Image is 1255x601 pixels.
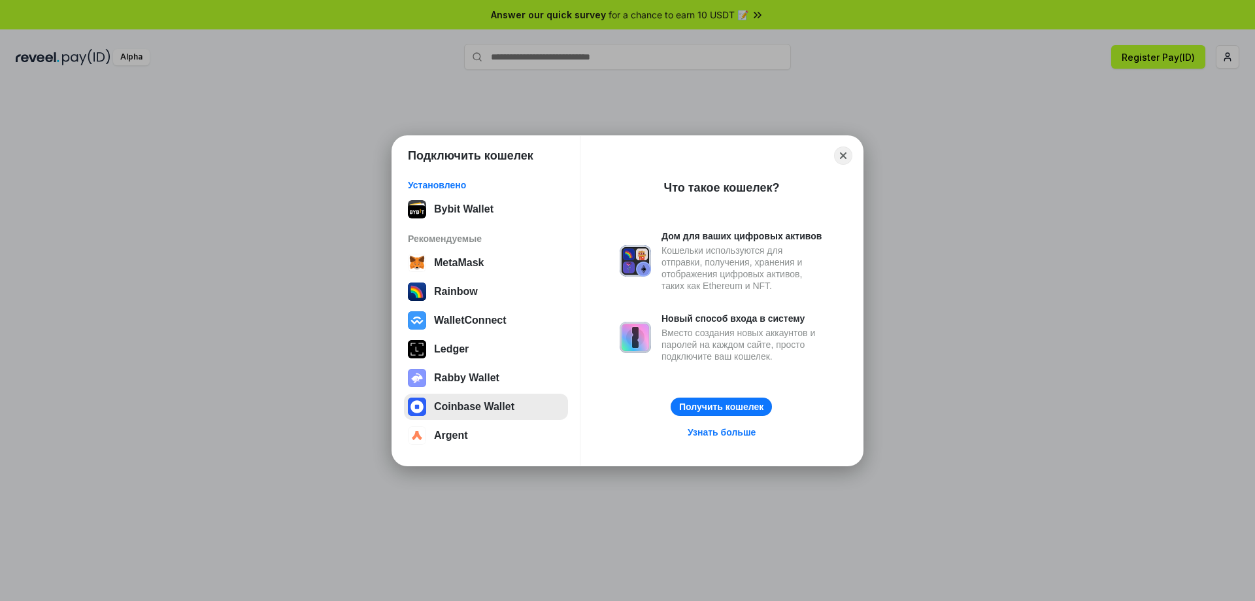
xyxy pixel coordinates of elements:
[408,398,426,416] img: svg+xml,%3Csvg%20width%3D%2228%22%20height%3D%2228%22%20viewBox%3D%220%200%2028%2028%22%20fill%3D...
[408,179,564,191] div: Установлено
[404,307,568,334] button: WalletConnect
[404,336,568,362] button: Ledger
[404,279,568,305] button: Rainbow
[404,196,568,222] button: Bybit Wallet
[664,180,780,196] div: Что такое кошелек?
[671,398,772,416] button: Получить кошелек
[661,230,824,242] div: Дом для ваших цифровых активов
[661,245,824,292] div: Кошельки используются для отправки, получения, хранения и отображения цифровых активов, таких как...
[661,313,824,324] div: Новый способ входа в систему
[434,286,478,298] div: Rainbow
[408,254,426,272] img: svg+xml,%3Csvg%20width%3D%2228%22%20height%3D%2228%22%20viewBox%3D%220%200%2028%2028%22%20fill%3D...
[404,365,568,391] button: Rabby Wallet
[404,422,568,449] button: Argent
[620,245,651,277] img: svg+xml,%3Csvg%20xmlns%3D%22http%3A%2F%2Fwww.w3.org%2F2000%2Fsvg%22%20fill%3D%22none%22%20viewBox...
[434,203,494,215] div: Bybit Wallet
[679,401,763,413] div: Получить кошелек
[408,311,426,330] img: svg+xml,%3Csvg%20width%3D%2228%22%20height%3D%2228%22%20viewBox%3D%220%200%2028%2028%22%20fill%3D...
[404,394,568,420] button: Coinbase Wallet
[688,426,756,438] div: Узнать больше
[434,257,484,269] div: MetaMask
[408,426,426,445] img: svg+xml,%3Csvg%20width%3D%2228%22%20height%3D%2228%22%20viewBox%3D%220%200%2028%2028%22%20fill%3D...
[434,401,514,413] div: Coinbase Wallet
[434,343,469,355] div: Ledger
[661,327,824,362] div: Вместо создания новых аккаунтов и паролей на каждом сайте, просто подключите ваш кошелек.
[680,424,763,441] a: Узнать больше
[434,315,507,326] div: WalletConnect
[408,283,426,301] img: svg+xml,%3Csvg%20width%3D%22120%22%20height%3D%22120%22%20viewBox%3D%220%200%20120%20120%22%20fil...
[620,322,651,353] img: svg+xml,%3Csvg%20xmlns%3D%22http%3A%2F%2Fwww.w3.org%2F2000%2Fsvg%22%20fill%3D%22none%22%20viewBox...
[434,372,499,384] div: Rabby Wallet
[408,340,426,358] img: svg+xml,%3Csvg%20xmlns%3D%22http%3A%2F%2Fwww.w3.org%2F2000%2Fsvg%22%20width%3D%2228%22%20height%3...
[408,369,426,387] img: svg+xml,%3Csvg%20xmlns%3D%22http%3A%2F%2Fwww.w3.org%2F2000%2Fsvg%22%20fill%3D%22none%22%20viewBox...
[434,430,468,441] div: Argent
[834,146,852,165] button: Close
[408,148,533,163] h1: Подключить кошелек
[408,233,564,245] div: Рекомендуемые
[408,200,426,218] img: svg+xml;base64,PHN2ZyB3aWR0aD0iODgiIGhlaWdodD0iODgiIHZpZXdCb3g9IjAgMCA4OCA4OCIgZmlsbD0ibm9uZSIgeG...
[404,250,568,276] button: MetaMask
